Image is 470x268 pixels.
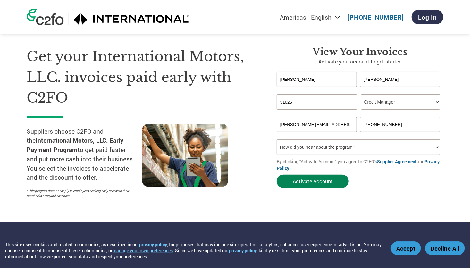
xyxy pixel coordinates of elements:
button: Decline All [425,241,465,255]
a: Log In [412,10,443,24]
input: Invalid Email format [277,117,357,132]
img: International Motors, LLC. [74,13,189,25]
p: By clicking "Activate Account" you agree to C2FO's and [277,158,443,172]
div: This site uses cookies and related technologies, as described in our , for purposes that may incl... [5,241,382,260]
input: Your company name* [277,94,357,110]
h3: View Your Invoices [277,46,443,58]
button: manage your own preferences [113,247,173,254]
div: Inavlid Email Address [277,133,357,137]
a: Privacy Policy [277,158,440,171]
div: Invalid last name or last name is too long [360,88,440,92]
input: Last Name* [360,72,440,87]
div: Invalid first name or first name is too long [277,88,357,92]
a: Supplier Agreement [377,158,417,164]
p: Suppliers choose C2FO and the to get paid faster and put more cash into their business. You selec... [27,127,142,182]
p: *This program does not apply to employees seeking early access to their paychecks or payroll adva... [27,188,136,198]
button: Accept [391,241,421,255]
input: First Name* [277,72,357,87]
p: Activate your account to get started [277,58,443,65]
a: privacy policy [139,241,167,247]
a: privacy policy [229,247,257,254]
input: Phone* [360,117,440,132]
img: c2fo logo [27,9,64,25]
a: [PHONE_NUMBER] [348,13,404,21]
select: Title/Role [361,94,440,110]
strong: International Motors, LLC. Early Payment Program [27,136,123,154]
button: Activate Account [277,175,349,188]
h1: Get your International Motors, LLC. invoices paid early with C2FO [27,46,257,108]
img: supply chain worker [142,124,228,187]
div: Inavlid Phone Number [360,133,440,137]
div: Invalid company name or company name is too long [277,110,440,114]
